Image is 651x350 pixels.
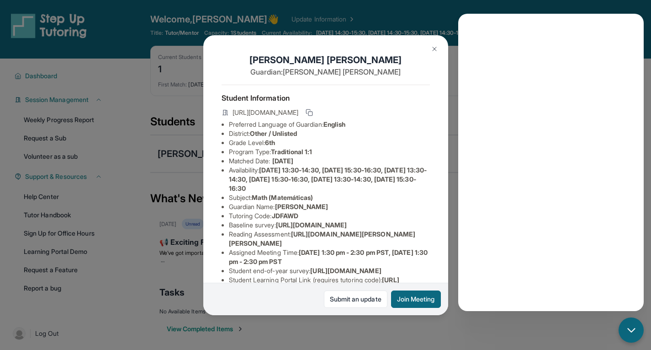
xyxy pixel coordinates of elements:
[229,166,427,192] span: [DATE] 13:30-14:30, [DATE] 15:30-16:30, [DATE] 13:30-14:30, [DATE] 15:30-16:30, [DATE] 13:30-14:3...
[229,193,430,202] li: Subject :
[458,14,644,311] iframe: Chatbot
[323,120,346,128] span: English
[222,66,430,77] p: Guardian: [PERSON_NAME] [PERSON_NAME]
[229,248,428,265] span: [DATE] 1:30 pm - 2:30 pm PST, [DATE] 1:30 pm - 2:30 pm PST
[324,291,387,308] a: Submit an update
[229,129,430,138] li: District:
[229,248,430,266] li: Assigned Meeting Time :
[229,138,430,147] li: Grade Level:
[233,108,298,117] span: [URL][DOMAIN_NAME]
[619,318,644,343] button: chat-button
[431,45,438,53] img: Close Icon
[229,166,430,193] li: Availability:
[272,212,298,220] span: JDFAWD
[310,267,381,275] span: [URL][DOMAIN_NAME]
[229,147,430,156] li: Program Type:
[229,266,430,275] li: Student end-of-year survey :
[272,157,293,165] span: [DATE]
[252,194,313,201] span: Math (Matemáticas)
[229,221,430,230] li: Baseline survey :
[229,211,430,221] li: Tutoring Code :
[275,203,328,210] span: [PERSON_NAME]
[265,139,275,146] span: 6th
[271,148,312,156] span: Traditional 1:1
[229,275,430,294] li: Student Learning Portal Link (requires tutoring code) :
[391,291,441,308] button: Join Meeting
[250,129,297,137] span: Other / Unlisted
[304,107,315,118] button: Copy link
[229,156,430,166] li: Matched Date:
[276,221,347,229] span: [URL][DOMAIN_NAME]
[229,230,430,248] li: Reading Assessment :
[229,230,416,247] span: [URL][DOMAIN_NAME][PERSON_NAME][PERSON_NAME]
[229,202,430,211] li: Guardian Name :
[229,120,430,129] li: Preferred Language of Guardian:
[222,54,430,66] h1: [PERSON_NAME] [PERSON_NAME]
[222,92,430,103] h4: Student Information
